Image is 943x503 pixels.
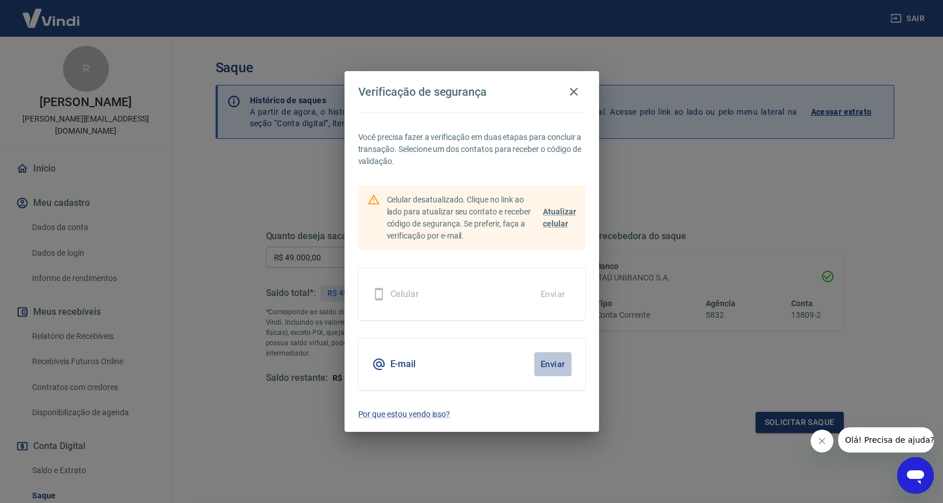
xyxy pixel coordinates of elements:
p: Você precisa fazer a verificação em duas etapas para concluir a transação. Selecione um dos conta... [358,131,585,167]
iframe: Botão para abrir a janela de mensagens [897,457,934,494]
a: Por que estou vendo isso? [358,408,585,420]
span: Olá! Precisa de ajuda? [7,8,96,17]
span: Atualizar celular [543,207,576,228]
p: Celular desatualizado. Clique no link ao lado para atualizar seu contato e receber código de segu... [387,194,538,242]
button: Enviar [534,352,572,376]
h5: E-mail [390,358,416,370]
h4: Verificação de segurança [358,85,487,99]
h5: Celular [390,288,420,300]
iframe: Mensagem da empresa [838,427,934,453]
iframe: Fechar mensagem [811,430,834,453]
a: Atualizar celular [543,206,576,230]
